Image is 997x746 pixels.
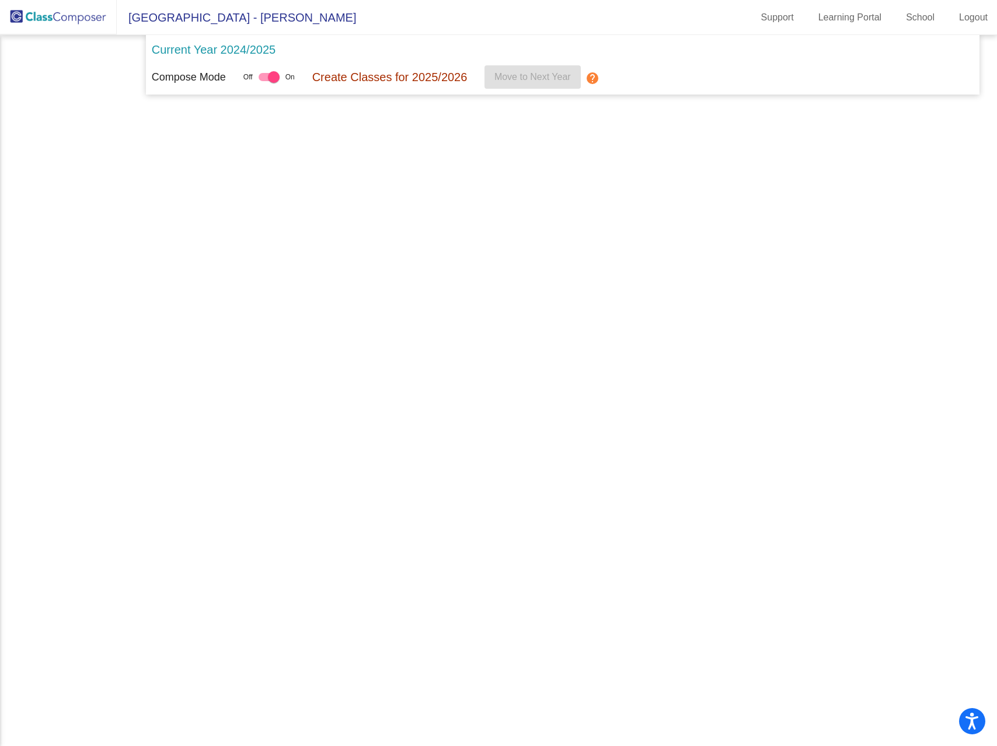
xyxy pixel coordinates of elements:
[950,8,997,27] a: Logout
[495,72,571,82] span: Move to Next Year
[585,71,599,85] mat-icon: help
[152,69,226,85] p: Compose Mode
[897,8,944,27] a: School
[152,41,276,58] p: Current Year 2024/2025
[117,8,356,27] span: [GEOGRAPHIC_DATA] - [PERSON_NAME]
[752,8,803,27] a: Support
[243,72,253,82] span: Off
[484,65,581,89] button: Move to Next Year
[312,68,468,86] p: Create Classes for 2025/2026
[809,8,891,27] a: Learning Portal
[285,72,295,82] span: On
